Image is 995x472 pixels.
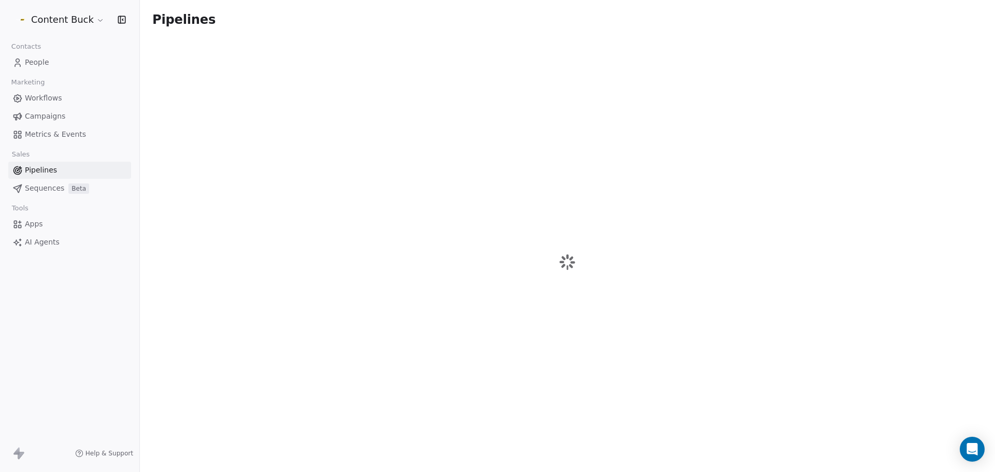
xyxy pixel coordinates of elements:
span: Metrics & Events [25,129,86,140]
span: People [25,57,49,68]
span: Help & Support [86,449,133,457]
div: Open Intercom Messenger [960,437,985,462]
a: Campaigns [8,108,131,125]
img: Black%20and%20Red%20Letter%20SM%20Elegant%20and%20Luxury%20Logo%20(1).png [15,13,27,26]
span: Apps [25,219,43,230]
span: Sequences [25,183,64,194]
span: Pipelines [25,165,57,176]
span: Campaigns [25,111,65,122]
span: Pipelines [152,12,216,27]
span: Content Buck [31,13,94,26]
span: Beta [68,183,89,194]
span: Tools [7,201,33,216]
span: AI Agents [25,237,60,248]
a: People [8,54,131,71]
span: Workflows [25,93,62,104]
a: Workflows [8,90,131,107]
a: Help & Support [75,449,133,457]
span: Marketing [7,75,49,90]
span: Sales [7,147,34,162]
a: Pipelines [8,162,131,179]
a: AI Agents [8,234,131,251]
button: Content Buck [12,11,107,28]
a: Apps [8,216,131,233]
span: Contacts [7,39,46,54]
a: SequencesBeta [8,180,131,197]
a: Metrics & Events [8,126,131,143]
